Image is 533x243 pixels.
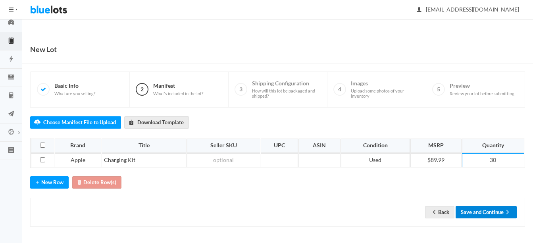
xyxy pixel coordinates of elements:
th: Brand [55,139,101,153]
button: addNew Row [30,176,69,189]
th: Condition [341,139,410,153]
span: 5 [432,83,445,96]
span: What's included in the lot? [153,91,203,96]
span: Review your lot before submitting [450,91,514,96]
td: Charging Kit [102,153,187,168]
td: 30 [462,153,524,168]
ion-icon: trash [75,179,83,187]
span: Upload some photos of your inventory [351,88,419,99]
span: Basic Info [54,82,95,96]
span: [EMAIL_ADDRESS][DOMAIN_NAME] [417,6,519,13]
span: Images [351,80,419,99]
a: downloadDownload Template [124,116,189,129]
ion-icon: arrow forward [504,209,512,216]
span: Preview [450,82,514,96]
span: Manifest [153,82,203,96]
span: 2 [136,83,148,96]
ion-icon: cloud upload [33,119,41,127]
span: Shipping Configuration [252,80,321,99]
a: arrow backBack [425,206,454,218]
span: 3 [235,83,247,96]
label: Choose Manifest File to Upload [30,116,121,129]
span: How will this lot be packaged and shipped? [252,88,321,99]
td: Apple [55,153,101,168]
ion-icon: download [127,119,135,127]
button: Save and Continuearrow forward [456,206,517,218]
ion-icon: arrow back [430,209,438,216]
th: Title [102,139,187,153]
th: Seller SKU [187,139,260,153]
th: ASIN [298,139,341,153]
th: UPC [261,139,298,153]
td: Used [341,153,410,168]
th: MSRP [410,139,462,153]
button: trashDelete Row(s) [72,176,121,189]
td: $89.99 [410,153,462,168]
ion-icon: person [415,6,423,14]
span: 4 [333,83,346,96]
th: Quantity [462,139,524,153]
ion-icon: add [33,179,41,187]
span: What are you selling? [54,91,95,96]
h1: New Lot [30,43,57,55]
